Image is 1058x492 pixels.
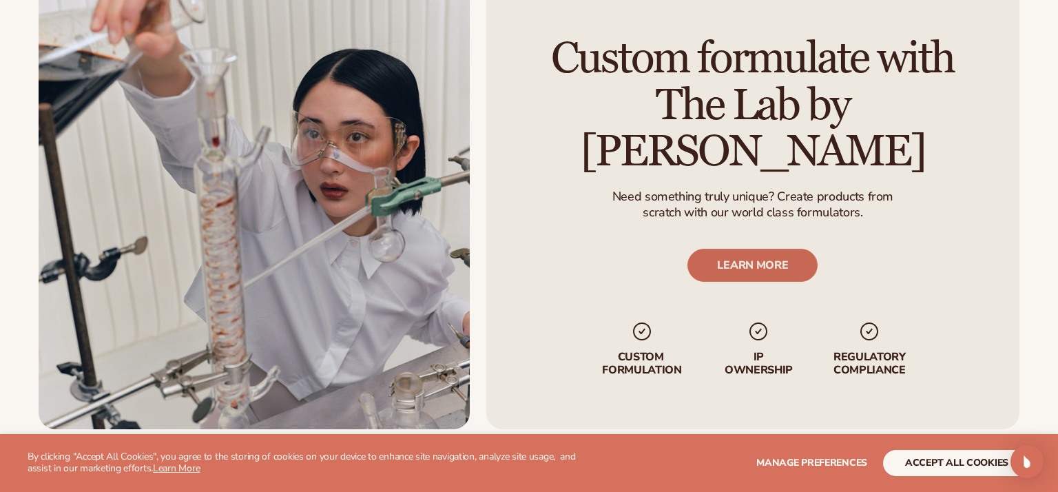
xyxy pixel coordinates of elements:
a: LEARN MORE [688,249,818,282]
p: Need something truly unique? Create products from [612,189,893,205]
img: checkmark_svg [748,320,770,342]
p: scratch with our world class formulators. [612,205,893,221]
span: Manage preferences [756,456,867,469]
h2: Custom formulate with The Lab by [PERSON_NAME] [525,37,981,176]
a: Learn More [153,462,200,475]
button: Manage preferences [756,450,867,476]
p: By clicking "Accept All Cookies", you agree to the storing of cookies on your device to enhance s... [28,451,581,475]
p: IP Ownership [724,351,794,377]
div: Open Intercom Messenger [1010,445,1044,478]
img: checkmark_svg [631,320,653,342]
p: regulatory compliance [833,351,907,377]
button: accept all cookies [883,450,1030,476]
p: Custom formulation [599,351,685,377]
img: checkmark_svg [859,320,881,342]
